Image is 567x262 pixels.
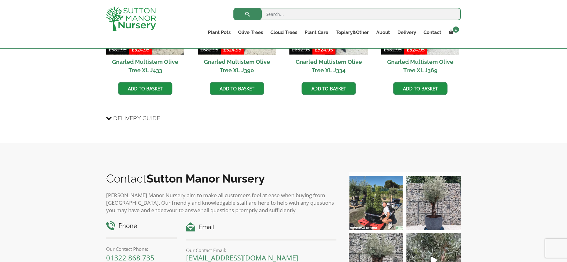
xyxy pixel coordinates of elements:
[301,28,332,37] a: Plant Care
[289,55,368,77] h2: Gnarled Multistem Olive Tree XL J334
[109,46,127,53] bdi: 682.95
[332,28,373,37] a: Topiary&Other
[109,46,111,53] span: £
[106,245,177,253] p: Our Contact Phone:
[384,46,402,53] bdi: 682.95
[223,46,241,53] bdi: 524.95
[407,46,425,53] bdi: 524.95
[234,28,267,37] a: Olive Trees
[106,192,336,214] p: [PERSON_NAME] Manor Nursery aim to make all customers feel at ease when buying from [GEOGRAPHIC_D...
[349,176,403,230] img: Our elegant & picturesque Angustifolia Cones are an exquisite addition to your Bay Tree collectio...
[453,26,459,33] span: 1
[132,46,150,53] bdi: 524.95
[373,28,394,37] a: About
[315,46,318,53] span: £
[406,176,461,230] img: A beautiful multi-stem Spanish Olive tree potted in our luxurious fibre clay pots 😍😍
[384,46,387,53] span: £
[113,112,160,124] span: Delivery Guide
[393,82,448,95] a: Add to basket: “Gnarled Multistem Olive Tree XL J369”
[147,172,265,185] b: Sutton Manor Nursery
[200,46,203,53] span: £
[210,82,264,95] a: Add to basket: “Gnarled Multistem Olive Tree XL J390”
[445,28,461,37] a: 1
[200,46,218,53] bdi: 682.95
[292,46,310,53] bdi: 682.95
[315,46,333,53] bdi: 524.95
[186,222,336,232] h4: Email
[106,6,156,31] img: logo
[233,8,461,20] input: Search...
[132,46,134,53] span: £
[302,82,356,95] a: Add to basket: “Gnarled Multistem Olive Tree XL J334”
[292,46,295,53] span: £
[198,55,276,77] h2: Gnarled Multistem Olive Tree XL J390
[106,221,177,231] h4: Phone
[106,172,336,185] h2: Contact
[267,28,301,37] a: Cloud Trees
[394,28,420,37] a: Delivery
[204,28,234,37] a: Plant Pots
[106,55,184,77] h2: Gnarled Multistem Olive Tree XL J433
[118,82,172,95] a: Add to basket: “Gnarled Multistem Olive Tree XL J433”
[223,46,226,53] span: £
[420,28,445,37] a: Contact
[381,55,459,77] h2: Gnarled Multistem Olive Tree XL J369
[186,246,336,254] p: Our Contact Email:
[407,46,410,53] span: £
